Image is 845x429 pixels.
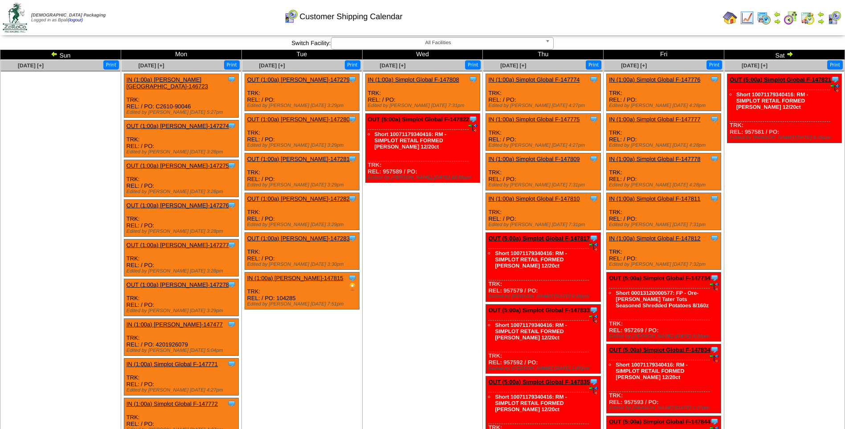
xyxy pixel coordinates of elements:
a: OUT (5:00a) Simplot Global F-147835 [488,379,590,385]
div: TRK: REL: / PO: [124,120,238,157]
div: Edited by [PERSON_NAME] [DATE] 3:29pm [127,308,238,313]
img: Tooltip [348,234,357,243]
img: arrowleft.gif [51,50,58,58]
a: OUT (5:00a) Simplot Global F-147834 [609,346,710,353]
a: [DATE] [+] [742,62,767,69]
a: OUT (5:00a) Simplot Global F-147734 [609,275,710,281]
span: [DATE] [+] [500,62,526,69]
img: Tooltip [831,75,840,84]
img: line_graph.gif [740,11,754,25]
div: Edited by [PERSON_NAME] [DATE] 4:27pm [127,388,238,393]
a: IN (1:00a) Simplot Global F-147776 [609,76,700,83]
a: OUT (1:00a) [PERSON_NAME]-147281 [247,156,350,162]
td: Tue [241,50,362,60]
img: Tooltip [589,75,598,84]
a: [DATE] [+] [18,62,44,69]
img: EDI [589,386,598,395]
div: TRK: REL: 957593 / PO: [607,344,721,413]
div: Edited by [PERSON_NAME] [DATE] 4:27pm [488,143,600,148]
div: TRK: REL: / PO: [486,193,600,230]
button: Print [827,60,843,70]
img: calendarcustomer.gif [827,11,841,25]
a: IN (1:00a) Simplot Global F-147812 [609,235,700,242]
a: [DATE] [+] [259,62,285,69]
img: Tooltip [710,154,719,163]
a: Short 10071179340416: RM - SIMPLOT RETAIL FORMED [PERSON_NAME] 12/20ct [495,250,567,269]
div: TRK: REL: / PO: [607,233,721,270]
div: TRK: REL: / PO: [245,74,359,111]
button: Print [465,60,481,70]
div: TRK: REL: / PO: C2610-90046 [124,74,238,118]
a: Short 10071179340416: RM - SIMPLOT RETAIL FORMED [PERSON_NAME] 12/20ct [495,322,567,341]
div: Edited by [PERSON_NAME] [DATE] 7:32pm [609,262,721,267]
div: Edited by [PERSON_NAME] [DATE] 1:07pm [609,405,721,411]
span: Customer Shipping Calendar [299,12,402,21]
a: [DATE] [+] [380,62,405,69]
div: TRK: REL: 957579 / PO: [486,233,600,302]
a: OUT (1:00a) [PERSON_NAME]-147276 [127,202,229,209]
a: OUT (1:00a) [PERSON_NAME]-147280 [247,116,350,123]
div: TRK: REL: / PO: [486,153,600,190]
a: OUT (5:00a) Simplot Global F-147817 [488,235,590,242]
a: IN (1:00a) [PERSON_NAME]-147815 [247,275,343,281]
div: Edited by [PERSON_NAME] [DATE] 3:29pm [247,143,359,148]
div: TRK: REL: / PO: [124,359,238,396]
img: Tooltip [710,234,719,243]
img: arrowleft.gif [774,11,781,18]
img: EDI [589,243,598,252]
div: TRK: REL: / PO: 4201926079 [124,319,238,356]
a: OUT (1:00a) [PERSON_NAME]-147279 [247,76,350,83]
div: TRK: REL: / PO: [245,114,359,151]
div: Edited by [PERSON_NAME] [DATE] 7:51pm [247,301,359,307]
a: IN (1:00a) Simplot Global F-147774 [488,76,580,83]
a: IN (1:00a) Simplot Global F-147808 [368,76,459,83]
img: Tooltip [348,75,357,84]
a: OUT (1:00a) [PERSON_NAME]-147278 [127,281,229,288]
img: arrowright.gif [774,18,781,25]
div: TRK: REL: / PO: [245,153,359,190]
img: EDI [589,314,598,323]
img: Tooltip [710,115,719,124]
img: zoroco-logo-small.webp [3,3,27,33]
a: IN (1:00a) Simplot Global F-147772 [127,400,218,407]
div: Edited by [PERSON_NAME] [DATE] 7:31pm [488,182,600,188]
div: Edited by [PERSON_NAME] [DATE] 7:31pm [609,222,721,227]
td: Sun [0,50,121,60]
a: OUT (1:00a) [PERSON_NAME]-147282 [247,195,350,202]
div: Edited by [PERSON_NAME] [DATE] 1:07pm [488,366,600,371]
a: [DATE] [+] [621,62,647,69]
div: Edited by [PERSON_NAME] [DATE] 10:15pm [368,175,480,180]
img: Tooltip [348,115,357,124]
img: Tooltip [227,201,236,210]
div: Edited by [PERSON_NAME] [DATE] 3:28pm [127,149,238,155]
img: Tooltip [589,154,598,163]
div: Edited by [PERSON_NAME] [DATE] 3:29pm [247,103,359,108]
a: Short 10071179340416: RM - SIMPLOT RETAIL FORMED [PERSON_NAME] 12/20ct [495,394,567,412]
img: Tooltip [227,240,236,249]
span: Logged in as Bpali [31,13,106,23]
div: TRK: REL: / PO: [486,74,600,111]
a: IN (1:00a) [PERSON_NAME][GEOGRAPHIC_DATA]-146723 [127,76,208,90]
a: OUT (5:00a) Simplot Global F-147821 [730,76,831,83]
div: TRK: REL: / PO: [124,239,238,276]
img: Tooltip [589,194,598,203]
a: IN (1:00a) Simplot Global F-147809 [488,156,580,162]
span: [DEMOGRAPHIC_DATA] Packaging [31,13,106,18]
a: Short 10071179340416: RM - SIMPLOT RETAIL FORMED [PERSON_NAME] 12/20ct [736,91,808,110]
img: Tooltip [348,194,357,203]
a: IN (1:00a) Simplot Global F-147777 [609,116,700,123]
img: PO [348,282,357,291]
a: IN (1:00a) Simplot Global F-147811 [609,195,700,202]
div: TRK: REL: / PO: [607,153,721,190]
img: arrowright.gif [786,50,793,58]
div: Edited by [PERSON_NAME] [DATE] 4:28pm [609,103,721,108]
div: TRK: REL: / PO: [124,279,238,316]
a: IN (1:00a) [PERSON_NAME]-147477 [127,321,223,328]
img: Tooltip [710,345,719,354]
a: IN (1:00a) Simplot Global F-147775 [488,116,580,123]
div: Edited by [PERSON_NAME] [DATE] 4:28pm [609,143,721,148]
